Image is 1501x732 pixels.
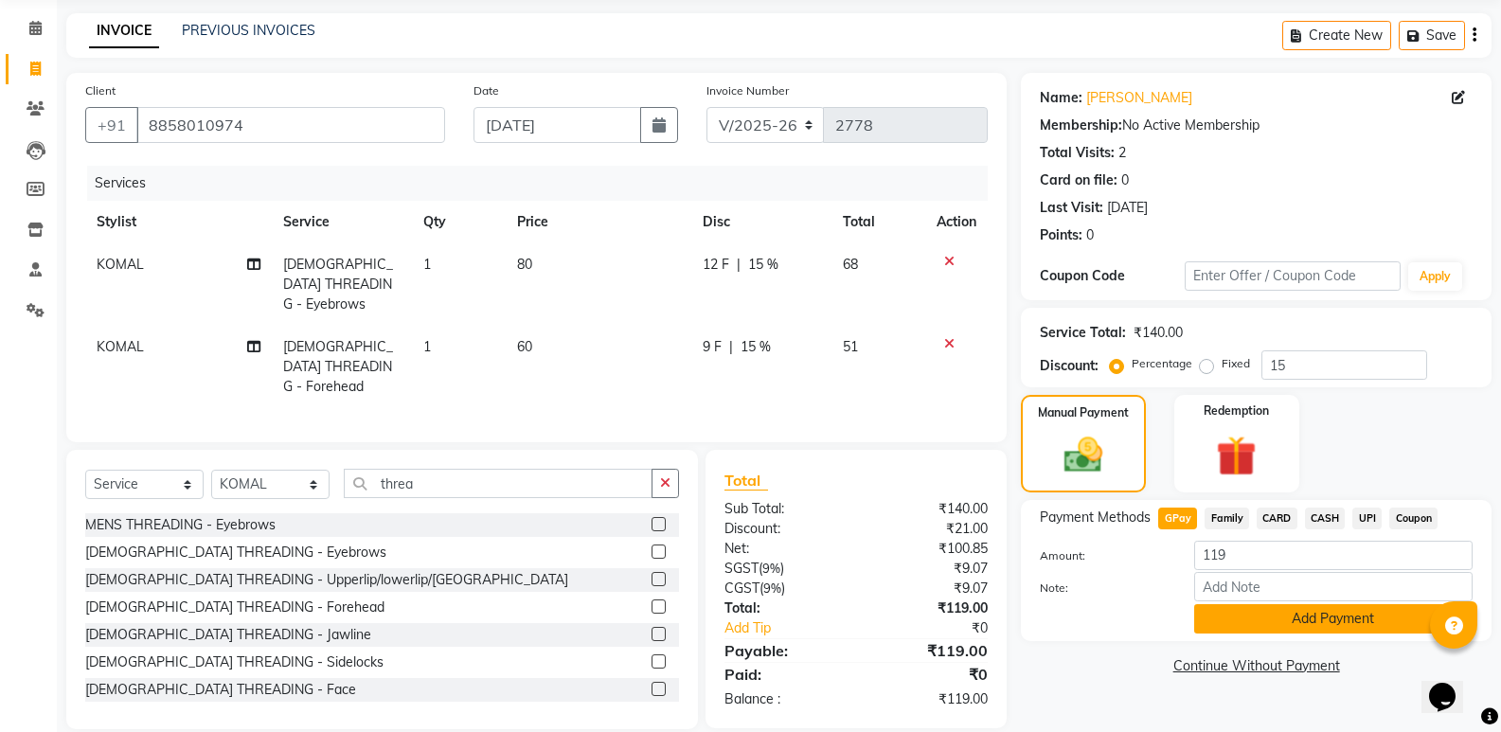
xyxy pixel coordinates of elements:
[85,570,568,590] div: [DEMOGRAPHIC_DATA] THREADING - Upperlip/lowerlip/[GEOGRAPHIC_DATA]
[1052,433,1115,477] img: _cash.svg
[1086,225,1094,245] div: 0
[710,598,856,618] div: Total:
[856,559,1002,579] div: ₹9.07
[283,256,393,312] span: [DEMOGRAPHIC_DATA] THREADING - Eyebrows
[1257,508,1297,529] span: CARD
[843,256,858,273] span: 68
[1026,547,1179,564] label: Amount:
[710,499,856,519] div: Sub Total:
[1204,431,1269,481] img: _gift.svg
[856,689,1002,709] div: ₹119.00
[1121,170,1129,190] div: 0
[283,338,393,395] span: [DEMOGRAPHIC_DATA] THREADING - Forehead
[344,469,652,498] input: Search or Scan
[1421,656,1482,713] iframe: chat widget
[85,652,384,672] div: [DEMOGRAPHIC_DATA] THREADING - Sidelocks
[1352,508,1382,529] span: UPI
[856,499,1002,519] div: ₹140.00
[1040,225,1082,245] div: Points:
[706,82,789,99] label: Invoice Number
[1222,355,1250,372] label: Fixed
[856,519,1002,539] div: ₹21.00
[763,580,781,596] span: 9%
[1086,88,1192,108] a: [PERSON_NAME]
[737,255,741,275] span: |
[724,580,759,597] span: CGST
[856,598,1002,618] div: ₹119.00
[85,515,276,535] div: MENS THREADING - Eyebrows
[1107,198,1148,218] div: [DATE]
[97,256,144,273] span: KOMAL
[1132,355,1192,372] label: Percentage
[710,559,856,579] div: ( )
[710,689,856,709] div: Balance :
[710,639,856,662] div: Payable:
[762,561,780,576] span: 9%
[85,680,356,700] div: [DEMOGRAPHIC_DATA] THREADING - Face
[710,539,856,559] div: Net:
[925,201,988,243] th: Action
[729,337,733,357] span: |
[724,560,759,577] span: SGST
[1040,266,1184,286] div: Coupon Code
[691,201,831,243] th: Disc
[474,82,499,99] label: Date
[97,338,144,355] span: KOMAL
[1040,356,1099,376] div: Discount:
[724,471,768,491] span: Total
[703,255,729,275] span: 12 F
[517,338,532,355] span: 60
[1026,580,1179,597] label: Note:
[182,22,315,39] a: PREVIOUS INVOICES
[272,201,412,243] th: Service
[856,639,1002,662] div: ₹119.00
[710,618,881,638] a: Add Tip
[856,663,1002,686] div: ₹0
[831,201,925,243] th: Total
[85,543,386,562] div: [DEMOGRAPHIC_DATA] THREADING - Eyebrows
[1025,656,1488,676] a: Continue Without Payment
[1040,508,1151,527] span: Payment Methods
[710,579,856,598] div: ( )
[1118,143,1126,163] div: 2
[1040,323,1126,343] div: Service Total:
[85,598,384,617] div: [DEMOGRAPHIC_DATA] THREADING - Forehead
[710,663,856,686] div: Paid:
[748,255,778,275] span: 15 %
[703,337,722,357] span: 9 F
[1158,508,1197,529] span: GPay
[1205,508,1249,529] span: Family
[517,256,532,273] span: 80
[881,618,1002,638] div: ₹0
[710,519,856,539] div: Discount:
[1408,262,1462,291] button: Apply
[1194,572,1473,601] input: Add Note
[1040,116,1122,135] div: Membership:
[1040,170,1117,190] div: Card on file:
[89,14,159,48] a: INVOICE
[1038,404,1129,421] label: Manual Payment
[1399,21,1465,50] button: Save
[856,539,1002,559] div: ₹100.85
[506,201,691,243] th: Price
[412,201,506,243] th: Qty
[1040,198,1103,218] div: Last Visit:
[87,166,1002,201] div: Services
[1389,508,1438,529] span: Coupon
[1282,21,1391,50] button: Create New
[1040,116,1473,135] div: No Active Membership
[741,337,771,357] span: 15 %
[85,107,138,143] button: +91
[1134,323,1183,343] div: ₹140.00
[136,107,445,143] input: Search by Name/Mobile/Email/Code
[1305,508,1346,529] span: CASH
[843,338,858,355] span: 51
[423,338,431,355] span: 1
[423,256,431,273] span: 1
[1204,402,1269,420] label: Redemption
[1194,604,1473,634] button: Add Payment
[85,625,371,645] div: [DEMOGRAPHIC_DATA] THREADING - Jawline
[85,201,272,243] th: Stylist
[1040,88,1082,108] div: Name:
[85,82,116,99] label: Client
